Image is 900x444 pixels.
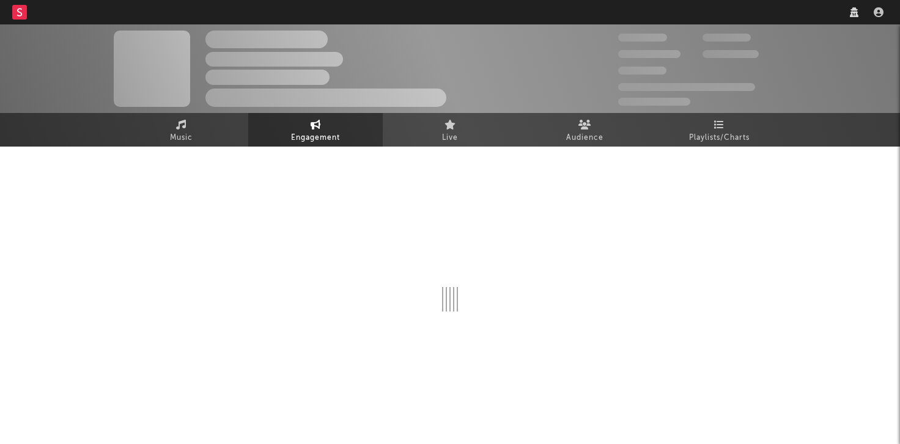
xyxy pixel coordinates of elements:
span: 50,000,000 Monthly Listeners [618,83,755,91]
a: Audience [517,113,652,147]
span: Audience [566,131,603,145]
span: 100,000 [618,67,666,75]
span: 100,000 [703,34,751,42]
a: Playlists/Charts [652,113,786,147]
span: Engagement [291,131,340,145]
a: Music [114,113,248,147]
span: Live [442,131,458,145]
span: 1,000,000 [703,50,759,58]
a: Engagement [248,113,383,147]
span: Playlists/Charts [689,131,750,145]
a: Live [383,113,517,147]
span: Jump Score: 85.0 [618,98,690,106]
span: 50,000,000 [618,50,681,58]
span: 300,000 [618,34,667,42]
span: Music [170,131,193,145]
